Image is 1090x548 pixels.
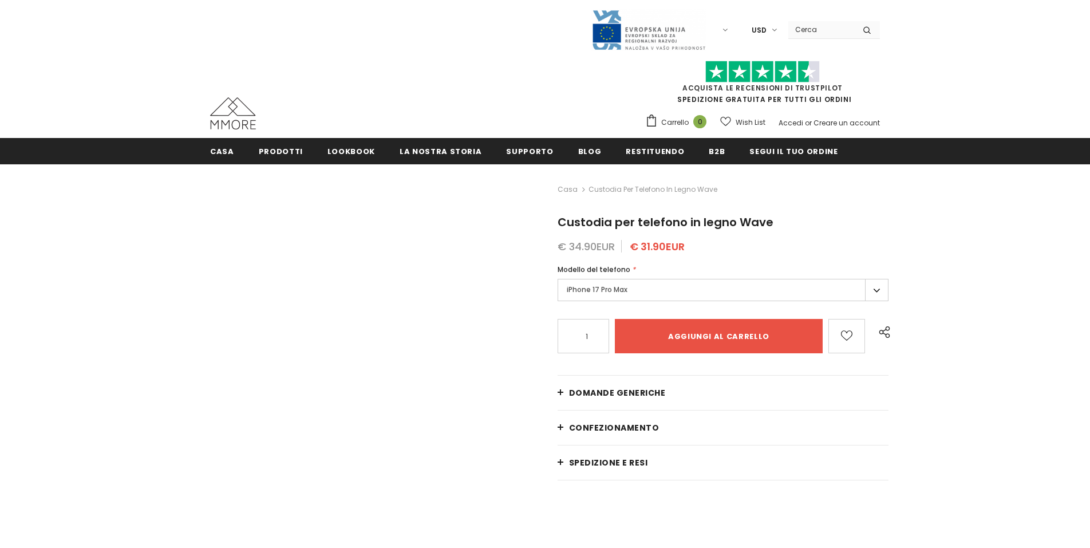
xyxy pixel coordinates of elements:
span: Prodotti [259,146,303,157]
input: Aggiungi al carrello [615,319,823,353]
span: or [805,118,812,128]
span: Blog [578,146,602,157]
span: 0 [693,115,706,128]
span: USD [752,25,767,36]
span: € 31.90EUR [630,239,685,254]
span: Custodia per telefono in legno Wave [558,214,773,230]
a: Carrello 0 [645,114,712,131]
img: Casi MMORE [210,97,256,129]
a: CONFEZIONAMENTO [558,411,888,445]
span: B2B [709,146,725,157]
span: supporto [506,146,553,157]
a: Wish List [720,112,765,132]
a: Acquista le recensioni di TrustPilot [682,83,843,93]
a: Spedizione e resi [558,446,888,480]
a: B2B [709,138,725,164]
input: Search Site [788,21,854,38]
a: Segui il tuo ordine [749,138,838,164]
label: iPhone 17 Pro Max [558,279,888,301]
span: Segui il tuo ordine [749,146,838,157]
span: Wish List [736,117,765,128]
a: Blog [578,138,602,164]
span: Spedizione e resi [569,457,648,468]
span: Carrello [661,117,689,128]
a: Accedi [779,118,803,128]
span: CONFEZIONAMENTO [569,422,659,433]
a: Prodotti [259,138,303,164]
a: supporto [506,138,553,164]
a: La nostra storia [400,138,481,164]
a: Restituendo [626,138,684,164]
span: Custodia per telefono in legno Wave [589,183,717,196]
a: Lookbook [327,138,375,164]
span: Domande generiche [569,387,666,399]
a: Domande generiche [558,376,888,410]
a: Creare un account [813,118,880,128]
a: Casa [558,183,578,196]
img: Fidati di Pilot Stars [705,61,820,83]
span: Modello del telefono [558,265,630,274]
span: La nostra storia [400,146,481,157]
span: Casa [210,146,234,157]
span: € 34.90EUR [558,239,615,254]
span: Restituendo [626,146,684,157]
a: Casa [210,138,234,164]
span: Lookbook [327,146,375,157]
img: Javni Razpis [591,9,706,51]
a: Javni Razpis [591,25,706,34]
span: SPEDIZIONE GRATUITA PER TUTTI GLI ORDINI [645,66,880,104]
